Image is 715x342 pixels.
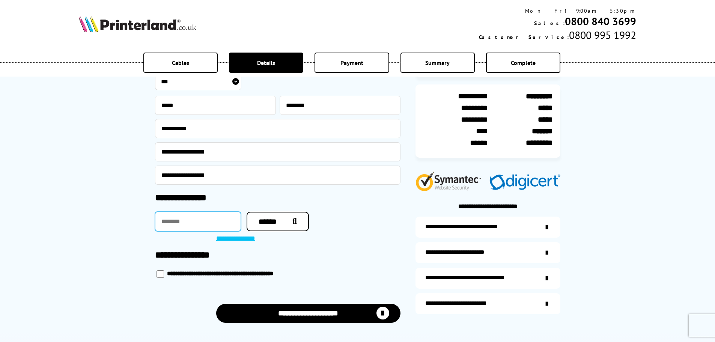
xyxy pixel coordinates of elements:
[340,59,363,66] span: Payment
[479,34,569,41] span: Customer Service:
[565,14,636,28] a: 0800 840 3699
[415,242,560,263] a: items-arrive
[257,59,275,66] span: Details
[569,28,636,42] span: 0800 995 1992
[415,268,560,289] a: additional-cables
[79,16,196,32] img: Printerland Logo
[511,59,536,66] span: Complete
[425,59,450,66] span: Summary
[534,20,565,27] span: Sales:
[172,59,189,66] span: Cables
[415,293,560,314] a: secure-website
[479,8,636,14] div: Mon - Fri 9:00am - 5:30pm
[415,217,560,238] a: additional-ink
